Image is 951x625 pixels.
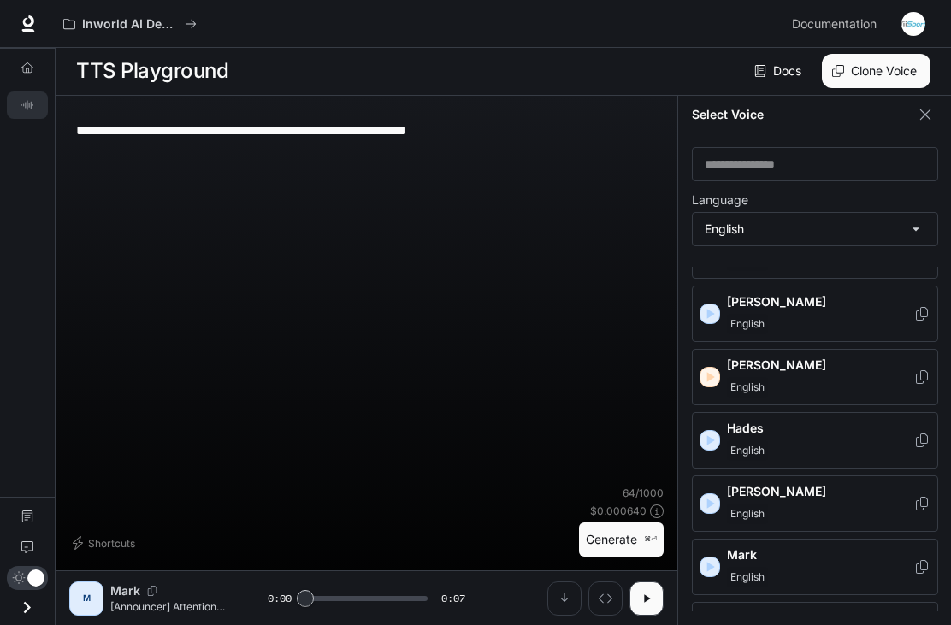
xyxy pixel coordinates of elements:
[7,534,48,561] a: Feedback
[69,529,142,557] button: Shortcuts
[913,497,930,510] button: Copy Voice ID
[579,522,664,557] button: Generate⌘⏎
[644,534,657,545] p: ⌘⏎
[727,567,768,587] span: English
[547,581,582,616] button: Download audio
[27,568,44,587] span: Dark mode toggle
[751,54,808,88] a: Docs
[7,54,48,81] a: Overview
[7,503,48,530] a: Documentation
[727,293,913,310] p: [PERSON_NAME]
[727,377,768,398] span: English
[693,213,937,245] div: English
[441,590,465,607] span: 0:07
[822,54,930,88] button: Clone Voice
[727,440,768,461] span: English
[623,486,664,500] p: 64 / 1000
[727,420,913,437] p: Hades
[913,307,930,321] button: Copy Voice ID
[913,433,930,447] button: Copy Voice ID
[588,581,623,616] button: Inspect
[590,504,647,518] p: $ 0.000640
[56,7,204,41] button: All workspaces
[692,194,748,206] p: Language
[110,599,227,614] p: [Announcer] Attention. We’re all in the middle and we have a good chance. From we know of it bein...
[785,7,889,41] a: Documentation
[110,582,140,599] p: Mark
[913,560,930,574] button: Copy Voice ID
[73,585,100,612] div: M
[7,91,48,119] a: TTS Playground
[8,590,46,625] button: Open drawer
[727,357,913,374] p: [PERSON_NAME]
[896,7,930,41] button: User avatar
[727,314,768,334] span: English
[901,12,925,36] img: User avatar
[913,370,930,384] button: Copy Voice ID
[82,17,178,32] p: Inworld AI Demos
[76,54,228,88] h1: TTS Playground
[727,504,768,524] span: English
[727,483,913,500] p: [PERSON_NAME]
[792,14,877,35] span: Documentation
[268,590,292,607] span: 0:00
[140,586,164,596] button: Copy Voice ID
[727,546,913,563] p: Mark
